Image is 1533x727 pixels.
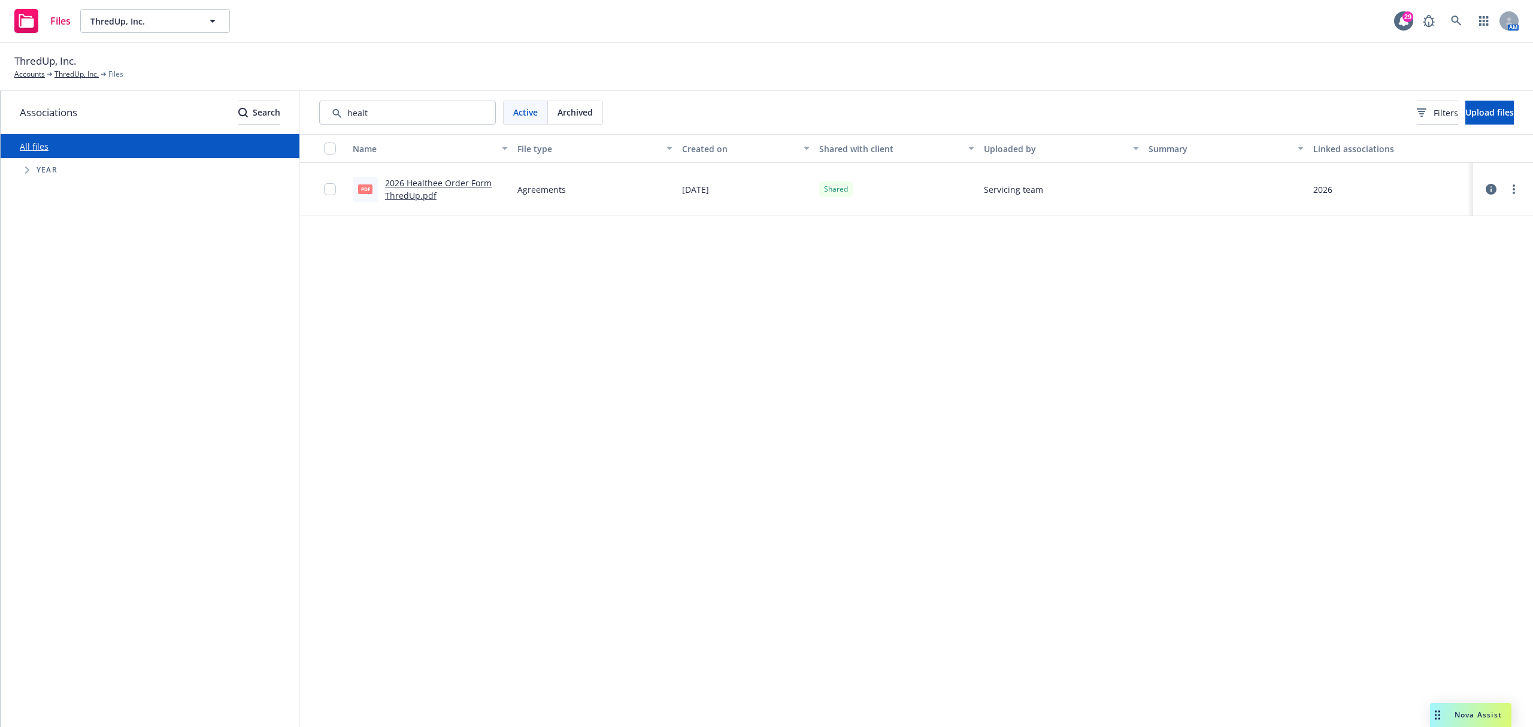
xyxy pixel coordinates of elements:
div: Tree Example [1,158,299,182]
button: Created on [677,134,814,163]
div: Drag to move [1430,703,1445,727]
span: Agreements [517,183,566,196]
a: Switch app [1472,9,1496,33]
button: SearchSearch [238,101,280,125]
a: Search [1444,9,1468,33]
span: Archived [558,106,593,119]
input: Toggle Row Selected [324,183,336,195]
span: Upload files [1465,107,1514,118]
button: Summary [1144,134,1308,163]
button: Filters [1417,101,1458,125]
span: Filters [1417,107,1458,119]
button: Nova Assist [1430,703,1511,727]
div: Uploaded by [984,143,1126,155]
button: Linked associations [1308,134,1473,163]
span: Year [37,166,57,174]
input: Select all [324,143,336,155]
span: Active [513,106,538,119]
a: more [1507,182,1521,196]
svg: Search [238,108,248,117]
button: ThredUp, Inc. [80,9,230,33]
span: Associations [20,105,77,120]
span: pdf [358,184,372,193]
div: 2026 [1313,183,1332,196]
button: File type [513,134,677,163]
div: File type [517,143,659,155]
button: Uploaded by [979,134,1144,163]
div: Shared with client [819,143,961,155]
button: Name [348,134,513,163]
button: Shared with client [814,134,979,163]
span: Servicing team [984,183,1043,196]
a: Accounts [14,69,45,80]
span: Shared [824,184,848,195]
div: Search [238,101,280,124]
a: ThredUp, Inc. [54,69,99,80]
a: All files [20,141,49,152]
div: Name [353,143,495,155]
span: ThredUp, Inc. [90,15,194,28]
a: 2026 Healthee Order Form ThredUp.pdf [385,177,492,201]
a: Files [10,4,75,38]
div: Created on [682,143,796,155]
span: Nova Assist [1455,710,1502,720]
div: 29 [1402,11,1413,22]
input: Search by keyword... [319,101,496,125]
span: Filters [1434,107,1458,119]
a: Report a Bug [1417,9,1441,33]
span: Files [50,16,71,26]
div: Summary [1149,143,1290,155]
div: Linked associations [1313,143,1468,155]
span: Files [108,69,123,80]
span: ThredUp, Inc. [14,53,76,69]
span: [DATE] [682,183,709,196]
button: Upload files [1465,101,1514,125]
